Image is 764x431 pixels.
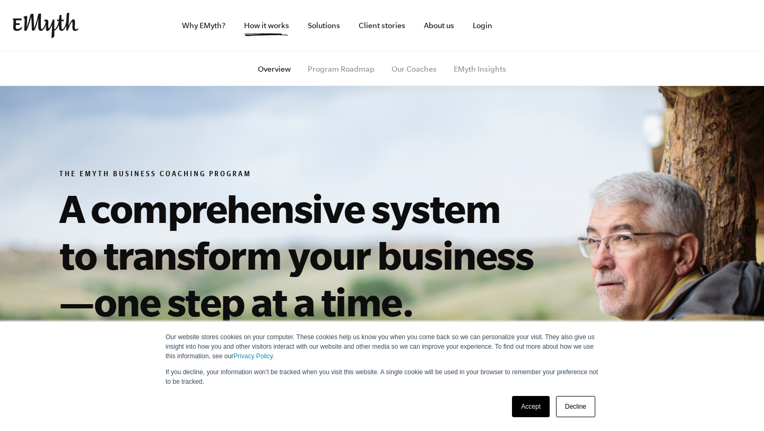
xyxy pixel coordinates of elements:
a: Our Coaches [392,65,437,73]
h1: A comprehensive system to transform your business—one step at a time. [59,185,543,325]
a: Privacy Policy [233,352,273,360]
h6: The EMyth Business Coaching Program [59,170,543,180]
a: Decline [556,396,595,417]
img: EMyth [13,13,79,38]
p: If you decline, your information won’t be tracked when you visit this website. A single cookie wi... [166,367,598,386]
a: Overview [258,65,291,73]
iframe: Embedded CTA [640,14,751,37]
a: Accept [512,396,550,417]
iframe: Embedded CTA [523,14,635,37]
p: Our website stores cookies on your computer. These cookies help us know you when you come back so... [166,332,598,361]
a: EMyth Insights [454,65,506,73]
a: Program Roadmap [308,65,375,73]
